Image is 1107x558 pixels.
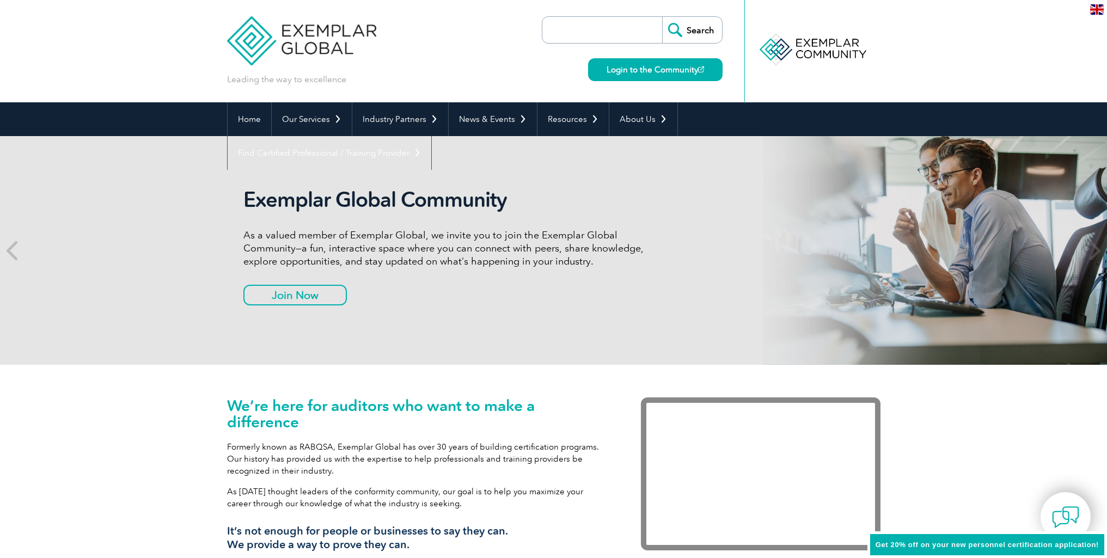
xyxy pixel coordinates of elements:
[228,102,271,136] a: Home
[228,136,431,170] a: Find Certified Professional / Training Provider
[243,187,652,212] h2: Exemplar Global Community
[227,524,608,551] h3: It’s not enough for people or businesses to say they can. We provide a way to prove they can.
[537,102,609,136] a: Resources
[698,66,704,72] img: open_square.png
[227,73,346,85] p: Leading the way to excellence
[609,102,677,136] a: About Us
[588,58,723,81] a: Login to the Community
[1052,504,1079,531] img: contact-chat.png
[449,102,537,136] a: News & Events
[1090,4,1104,15] img: en
[243,285,347,305] a: Join Now
[662,17,722,43] input: Search
[227,441,608,477] p: Formerly known as RABQSA, Exemplar Global has over 30 years of building certification programs. O...
[641,397,880,550] iframe: Exemplar Global: Working together to make a difference
[876,541,1099,549] span: Get 20% off on your new personnel certification application!
[243,229,652,268] p: As a valued member of Exemplar Global, we invite you to join the Exemplar Global Community—a fun,...
[272,102,352,136] a: Our Services
[227,397,608,430] h1: We’re here for auditors who want to make a difference
[352,102,448,136] a: Industry Partners
[227,486,608,510] p: As [DATE] thought leaders of the conformity community, our goal is to help you maximize your care...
